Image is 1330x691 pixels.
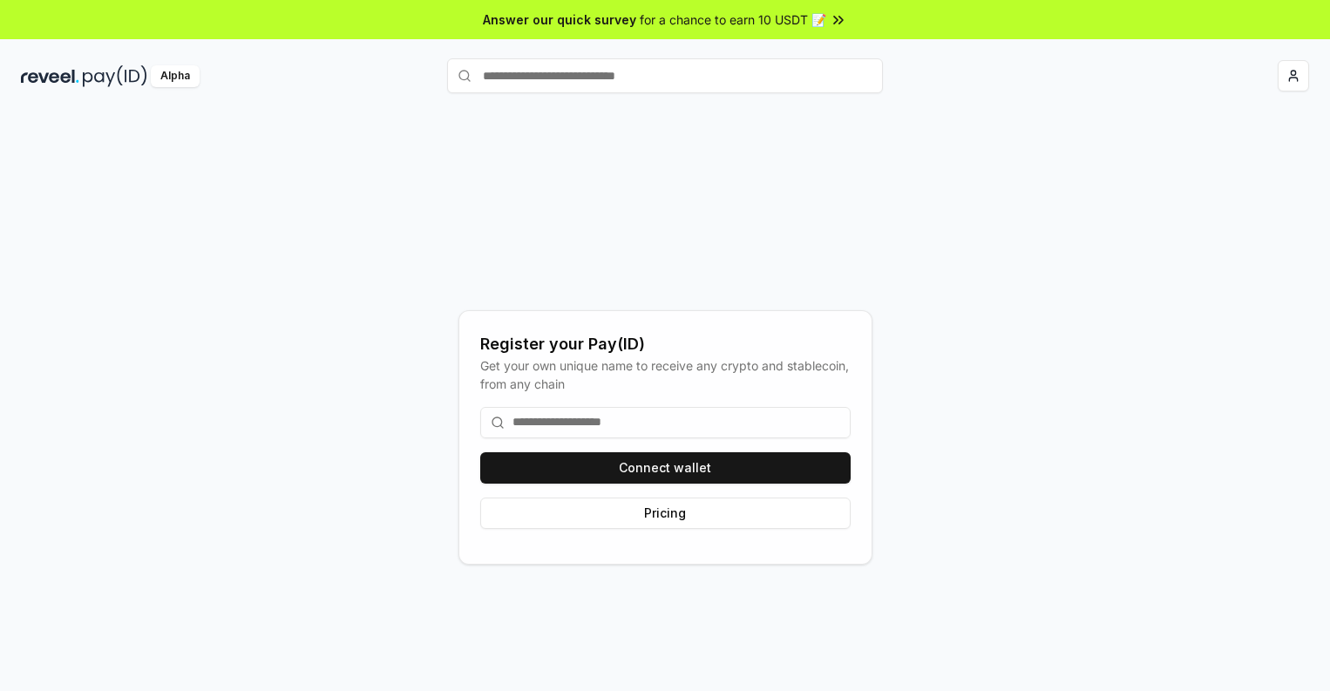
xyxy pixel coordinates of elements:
span: for a chance to earn 10 USDT 📝 [640,10,826,29]
span: Answer our quick survey [483,10,636,29]
button: Pricing [480,498,851,529]
div: Get your own unique name to receive any crypto and stablecoin, from any chain [480,356,851,393]
button: Connect wallet [480,452,851,484]
div: Register your Pay(ID) [480,332,851,356]
img: pay_id [83,65,147,87]
div: Alpha [151,65,200,87]
img: reveel_dark [21,65,79,87]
